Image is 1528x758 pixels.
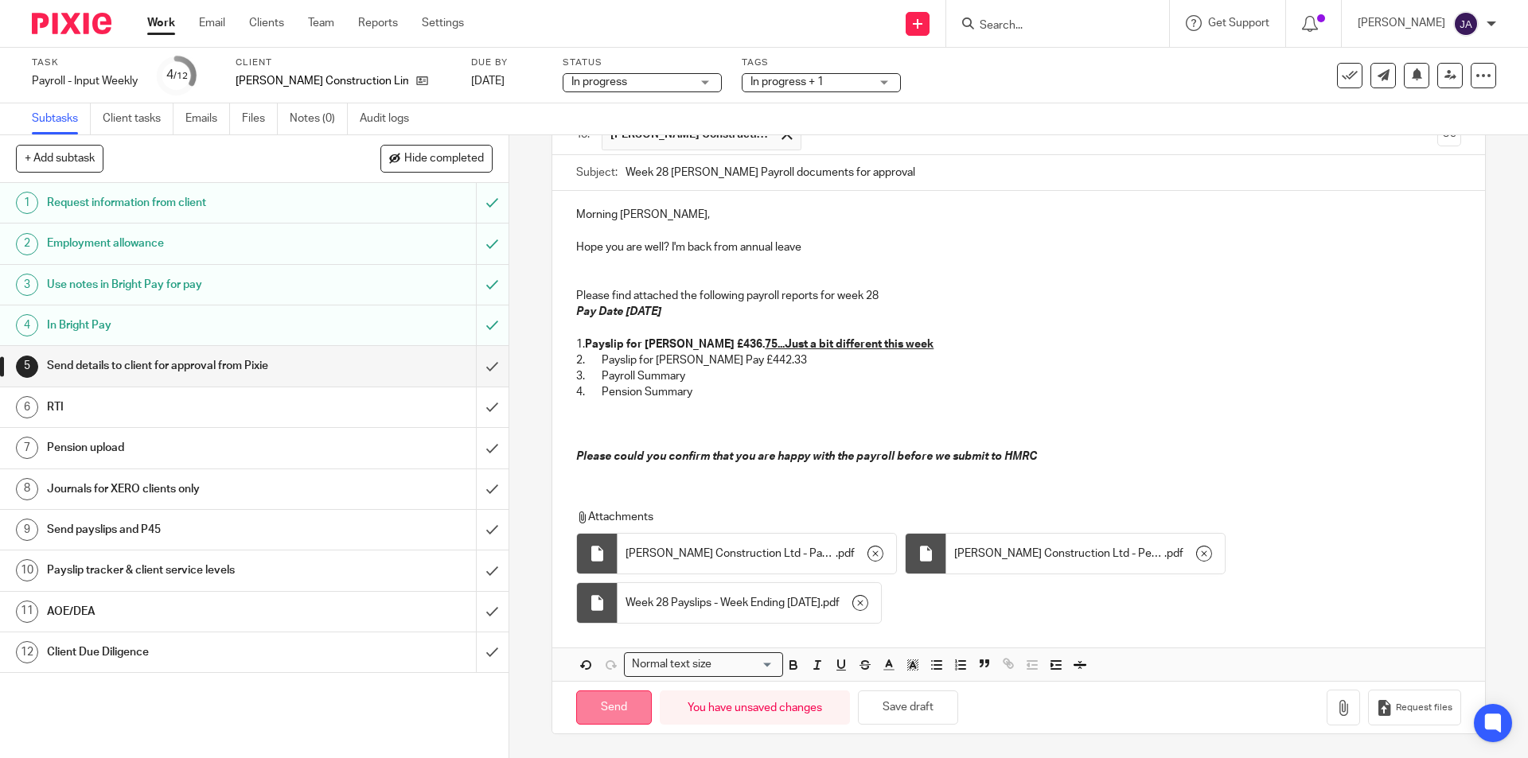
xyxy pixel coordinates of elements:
[290,103,348,134] a: Notes (0)
[16,192,38,214] div: 1
[618,534,896,573] div: .
[946,534,1225,573] div: .
[16,559,38,581] div: 10
[1453,11,1479,37] img: svg%3E
[576,384,1460,400] p: 4. Pension Summary
[32,56,138,69] label: Task
[576,306,661,317] em: Pay Date [DATE]
[47,395,322,419] h1: RTI
[576,336,1460,352] p: 1.
[1396,702,1452,714] span: Request files
[858,690,958,725] button: Save draft
[628,656,715,673] span: Normal text size
[249,15,284,31] a: Clients
[626,546,836,562] span: [PERSON_NAME] Construction Ltd - Payroll Summary - Week 28
[471,76,505,87] span: [DATE]
[716,656,774,673] input: Search for option
[242,103,278,134] a: Files
[823,595,840,611] span: pdf
[576,509,1431,525] p: Attachments
[236,73,408,89] p: [PERSON_NAME] Construction Limited
[185,103,230,134] a: Emails
[16,478,38,500] div: 8
[47,600,322,624] h1: AOE/DEA
[422,15,464,31] a: Settings
[624,652,783,677] div: Search for option
[47,231,322,255] h1: Employment allowance
[765,339,934,350] u: 75...Just a bit different this week
[47,313,322,337] h1: In Bright Pay
[750,76,824,87] span: In progress + 1
[16,437,38,459] div: 7
[16,233,38,255] div: 2
[47,640,322,664] h1: Client Due Diligence
[576,239,1460,255] p: Hope you are well? I'm back from annual leave
[16,314,38,336] div: 4
[173,72,188,80] small: /12
[954,546,1164,562] span: [PERSON_NAME] Construction Ltd - Pensions - Week 28
[47,436,322,460] h1: Pension upload
[576,690,652,725] input: Send
[471,56,543,69] label: Due by
[47,273,322,297] h1: Use notes in Bright Pay for pay
[236,56,451,69] label: Client
[576,288,1460,304] p: Please find attached the following payroll reports for week 28
[576,368,1460,384] p: 3. Payroll Summary
[660,690,850,725] div: You have unsaved changes
[358,15,398,31] a: Reports
[1368,690,1460,725] button: Request files
[571,76,627,87] span: In progress
[742,56,901,69] label: Tags
[16,519,38,541] div: 9
[576,352,1460,368] p: 2. Payslip for [PERSON_NAME] Pay £442.33
[1167,546,1183,562] span: pdf
[47,558,322,582] h1: Payslip tracker & client service levels
[404,153,484,165] span: Hide completed
[16,601,38,623] div: 11
[16,641,38,663] div: 12
[838,546,855,562] span: pdf
[576,207,1460,223] p: Morning [PERSON_NAME],
[1208,17,1269,29] span: Get Support
[47,354,322,378] h1: Send details to client for approval from Pixie
[360,103,421,134] a: Audit logs
[199,15,225,31] a: Email
[626,595,821,611] span: Week 28 Payslips - Week Ending [DATE]
[737,339,934,350] strong: £436.
[103,103,173,134] a: Client tasks
[32,73,138,89] div: Payroll - Input Weekly
[32,13,111,34] img: Pixie
[16,396,38,418] div: 6
[166,66,188,84] div: 4
[585,339,735,350] strong: Payslip for [PERSON_NAME]
[16,145,103,172] button: + Add subtask
[308,15,334,31] a: Team
[16,356,38,378] div: 5
[978,19,1121,33] input: Search
[32,103,91,134] a: Subtasks
[380,145,493,172] button: Hide completed
[16,274,38,296] div: 3
[618,583,881,623] div: .
[47,518,322,542] h1: Send payslips and P45
[47,477,322,501] h1: Journals for XERO clients only
[147,15,175,31] a: Work
[576,165,618,181] label: Subject:
[563,56,722,69] label: Status
[47,191,322,215] h1: Request information from client
[1358,15,1445,31] p: [PERSON_NAME]
[576,451,1037,462] em: Please could you confirm that you are happy with the payroll before we submit to HMRC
